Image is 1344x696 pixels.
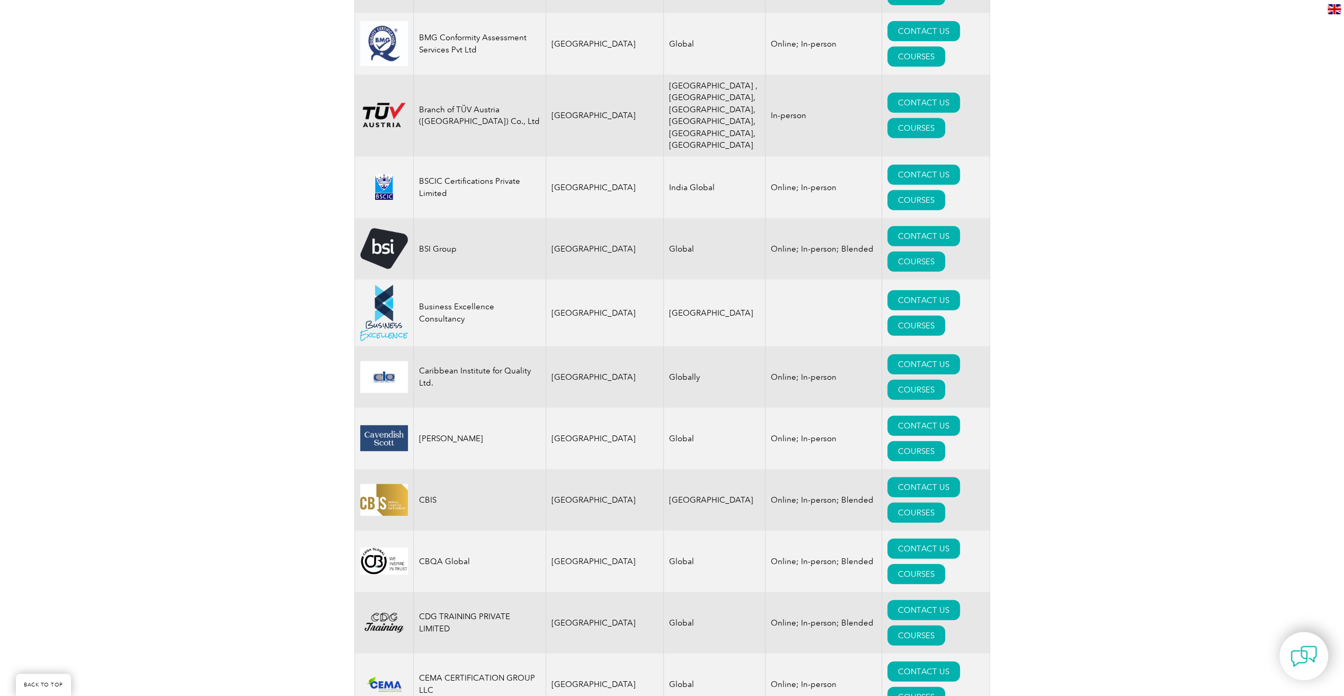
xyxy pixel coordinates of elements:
[887,503,945,523] a: COURSES
[413,592,546,654] td: CDG TRAINING PRIVATE LIMITED
[887,21,960,41] a: CONTACT US
[766,408,882,469] td: Online; In-person
[887,290,960,310] a: CONTACT US
[664,531,766,592] td: Global
[887,93,960,113] a: CONTACT US
[546,13,664,75] td: [GEOGRAPHIC_DATA]
[360,484,408,515] img: 07dbdeaf-5408-eb11-a813-000d3ae11abd-logo.jpg
[546,408,664,469] td: [GEOGRAPHIC_DATA]
[413,13,546,75] td: BMG Conformity Assessment Services Pvt Ltd
[887,118,945,138] a: COURSES
[766,531,882,592] td: Online; In-person; Blended
[546,218,664,280] td: [GEOGRAPHIC_DATA]
[413,280,546,346] td: Business Excellence Consultancy
[664,13,766,75] td: Global
[887,564,945,584] a: COURSES
[360,548,408,575] img: 6f6ba32e-03e9-eb11-bacb-00224814b282-logo.png
[413,218,546,280] td: BSI Group
[887,316,945,336] a: COURSES
[1290,643,1317,670] img: contact-chat.png
[887,626,945,646] a: COURSES
[360,228,408,269] img: 5f72c78c-dabc-ea11-a814-000d3a79823d-logo.png
[360,425,408,451] img: 58800226-346f-eb11-a812-00224815377e-logo.png
[887,380,945,400] a: COURSES
[887,226,960,246] a: CONTACT US
[16,674,71,696] a: BACK TO TOP
[546,469,664,531] td: [GEOGRAPHIC_DATA]
[766,346,882,408] td: Online; In-person
[360,285,408,341] img: 48df379e-2966-eb11-a812-00224814860b-logo.png
[887,416,960,436] a: CONTACT US
[887,190,945,210] a: COURSES
[360,672,408,696] img: f4e4f87f-e3f1-ee11-904b-002248931104-logo.png
[766,592,882,654] td: Online; In-person; Blended
[360,102,408,129] img: ad2ea39e-148b-ed11-81ac-0022481565fd-logo.png
[664,75,766,157] td: [GEOGRAPHIC_DATA] ,[GEOGRAPHIC_DATA], [GEOGRAPHIC_DATA], [GEOGRAPHIC_DATA], [GEOGRAPHIC_DATA], [G...
[664,218,766,280] td: Global
[546,531,664,592] td: [GEOGRAPHIC_DATA]
[664,280,766,346] td: [GEOGRAPHIC_DATA]
[664,408,766,469] td: Global
[413,346,546,408] td: Caribbean Institute for Quality Ltd.
[887,539,960,559] a: CONTACT US
[546,346,664,408] td: [GEOGRAPHIC_DATA]
[413,531,546,592] td: CBQA Global
[413,75,546,157] td: Branch of TÜV Austria ([GEOGRAPHIC_DATA]) Co., Ltd
[360,174,408,200] img: d624547b-a6e0-e911-a812-000d3a795b83-logo.png
[413,408,546,469] td: [PERSON_NAME]
[360,609,408,636] img: 25ebede5-885b-ef11-bfe3-000d3ad139cf-logo.png
[887,600,960,620] a: CONTACT US
[664,157,766,218] td: India Global
[766,13,882,75] td: Online; In-person
[766,75,882,157] td: In-person
[887,252,945,272] a: COURSES
[546,280,664,346] td: [GEOGRAPHIC_DATA]
[887,165,960,185] a: CONTACT US
[887,354,960,374] a: CONTACT US
[887,441,945,461] a: COURSES
[546,592,664,654] td: [GEOGRAPHIC_DATA]
[887,662,960,682] a: CONTACT US
[664,592,766,654] td: Global
[360,361,408,393] img: d6ccebca-6c76-ed11-81ab-0022481565fd-logo.jpg
[887,477,960,497] a: CONTACT US
[1328,4,1341,14] img: en
[360,21,408,66] img: 6d429293-486f-eb11-a812-002248153038-logo.jpg
[664,469,766,531] td: [GEOGRAPHIC_DATA]
[887,47,945,67] a: COURSES
[413,157,546,218] td: BSCIC Certifications Private Limited
[664,346,766,408] td: Globally
[766,218,882,280] td: Online; In-person; Blended
[546,75,664,157] td: [GEOGRAPHIC_DATA]
[413,469,546,531] td: CBIS
[546,157,664,218] td: [GEOGRAPHIC_DATA]
[766,157,882,218] td: Online; In-person
[766,469,882,531] td: Online; In-person; Blended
